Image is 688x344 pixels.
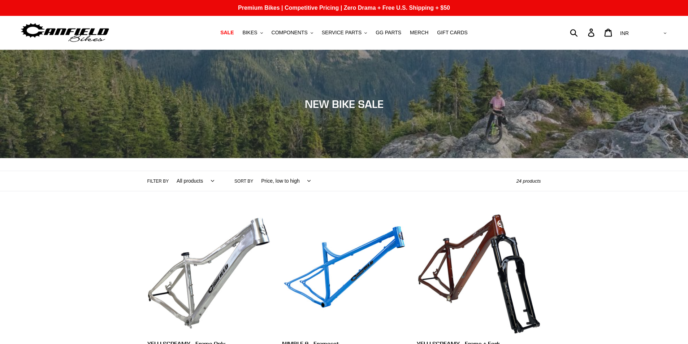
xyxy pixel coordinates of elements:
span: SERVICE PARTS [322,30,362,36]
span: 24 products [516,178,541,184]
button: BIKES [239,28,266,38]
img: Canfield Bikes [20,21,110,44]
a: GG PARTS [372,28,405,38]
label: Sort by [234,178,253,184]
a: MERCH [406,28,432,38]
input: Search [574,25,592,40]
span: COMPONENTS [272,30,308,36]
span: NEW BIKE SALE [305,97,384,110]
span: BIKES [242,30,257,36]
button: COMPONENTS [268,28,317,38]
a: SALE [217,28,237,38]
span: MERCH [410,30,428,36]
span: GG PARTS [376,30,401,36]
label: Filter by [147,178,169,184]
span: GIFT CARDS [437,30,468,36]
a: GIFT CARDS [433,28,471,38]
button: SERVICE PARTS [318,28,371,38]
span: SALE [220,30,234,36]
